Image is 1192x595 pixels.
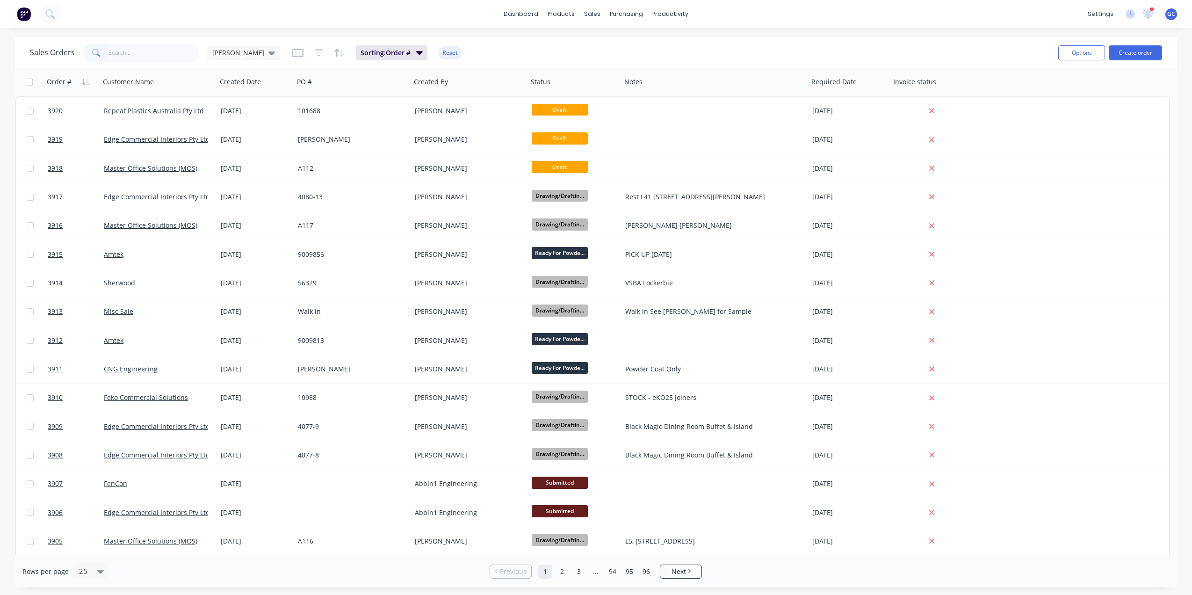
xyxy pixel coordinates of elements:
[439,46,462,59] button: Reset
[48,164,63,173] span: 3918
[812,278,887,288] div: [DATE]
[532,276,588,288] span: Drawing/Draftin...
[48,154,104,182] a: 3918
[486,565,706,579] ul: Pagination
[298,393,402,402] div: 10988
[48,211,104,239] a: 3916
[104,508,210,517] a: Edge Commercial Interiors Pty Ltd
[104,537,197,545] a: Master Office Solutions (MOS)
[104,164,197,173] a: Master Office Solutions (MOS)
[48,97,104,125] a: 3920
[415,422,519,431] div: [PERSON_NAME]
[1109,45,1162,60] button: Create order
[221,221,290,230] div: [DATE]
[415,135,519,144] div: [PERSON_NAME]
[415,307,519,316] div: [PERSON_NAME]
[812,307,887,316] div: [DATE]
[48,393,63,402] span: 3910
[415,278,519,288] div: [PERSON_NAME]
[812,164,887,173] div: [DATE]
[812,336,887,345] div: [DATE]
[605,7,648,21] div: purchasing
[22,567,69,576] span: Rows per page
[415,450,519,460] div: [PERSON_NAME]
[48,106,63,116] span: 3920
[625,278,796,288] div: VSBA Lockerbie
[221,479,290,488] div: [DATE]
[625,450,796,460] div: Black Magic Dining Room Buffet & Island
[48,441,104,469] a: 3908
[532,161,588,173] span: Draft
[625,192,796,202] div: Rest L41 [STREET_ADDRESS][PERSON_NAME]
[48,355,104,383] a: 3911
[221,164,290,173] div: [DATE]
[543,7,579,21] div: products
[356,45,427,60] button: Sorting:Order #
[298,364,402,374] div: [PERSON_NAME]
[298,221,402,230] div: A117
[812,106,887,116] div: [DATE]
[298,250,402,259] div: 9009856
[532,362,588,374] span: Ready For Powde...
[221,364,290,374] div: [DATE]
[104,364,158,373] a: CNG Engineering
[221,307,290,316] div: [DATE]
[648,7,693,21] div: productivity
[812,192,887,202] div: [DATE]
[639,565,653,579] a: Page 96
[48,250,63,259] span: 3915
[48,221,63,230] span: 3916
[532,419,588,431] span: Drawing/Draftin...
[104,393,188,402] a: Feko Commercial Solutions
[221,537,290,546] div: [DATE]
[532,104,588,116] span: Draft
[48,278,63,288] span: 3914
[555,565,569,579] a: Page 2
[48,422,63,431] span: 3909
[221,106,290,116] div: [DATE]
[532,477,588,488] span: Submitted
[298,422,402,431] div: 4077-9
[220,77,261,87] div: Created Date
[532,190,588,202] span: Drawing/Draftin...
[538,565,552,579] a: Page 1 is your current page
[48,364,63,374] span: 3911
[415,364,519,374] div: [PERSON_NAME]
[221,135,290,144] div: [DATE]
[221,250,290,259] div: [DATE]
[48,240,104,268] a: 3915
[104,135,210,144] a: Edge Commercial Interiors Pty Ltd
[812,450,887,460] div: [DATE]
[812,135,887,144] div: [DATE]
[48,192,63,202] span: 3917
[415,336,519,345] div: [PERSON_NAME]
[625,250,796,259] div: PICK UP [DATE]
[532,333,588,345] span: Ready For Powde...
[415,250,519,259] div: [PERSON_NAME]
[490,567,531,576] a: Previous page
[48,413,104,441] a: 3909
[624,77,643,87] div: Notes
[221,278,290,288] div: [DATE]
[532,305,588,316] span: Drawing/Draftin...
[298,307,402,316] div: Walk in
[532,247,588,259] span: Ready For Powde...
[1058,45,1105,60] button: Options
[625,422,796,431] div: Black Magic Dining Room Buffet & Island
[104,307,133,316] a: Misc Sale
[48,183,104,211] a: 3917
[298,106,402,116] div: 101688
[104,479,127,488] a: FenCon
[415,508,519,517] div: Abbin1 Engineering
[221,336,290,345] div: [DATE]
[104,422,210,431] a: Edge Commercial Interiors Pty Ltd
[103,77,154,87] div: Customer Name
[298,278,402,288] div: 56329
[415,164,519,173] div: [PERSON_NAME]
[579,7,605,21] div: sales
[221,422,290,431] div: [DATE]
[625,393,796,402] div: STOCK - eKO25 Joiners
[48,508,63,517] span: 3906
[414,77,448,87] div: Created By
[104,192,210,201] a: Edge Commercial Interiors Pty Ltd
